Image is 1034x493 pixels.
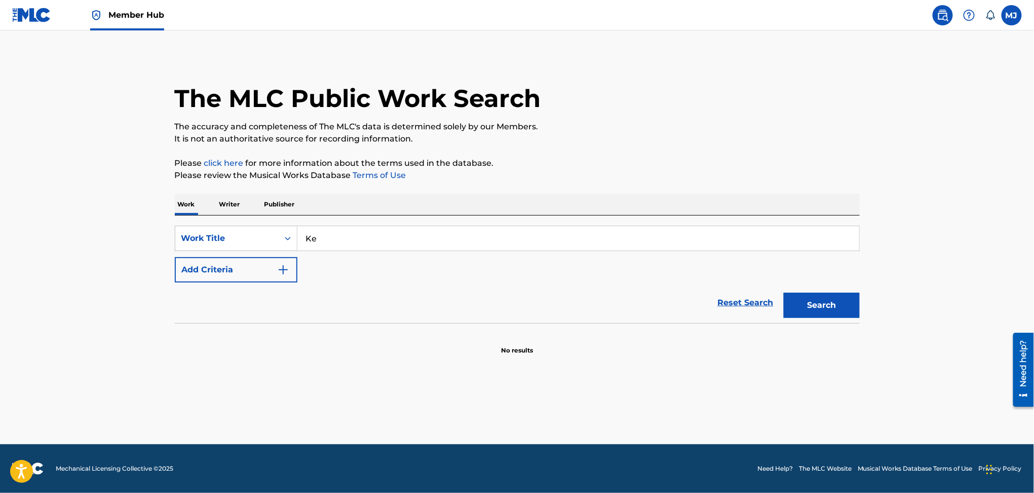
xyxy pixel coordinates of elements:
p: Please for more information about the terms used in the database. [175,157,860,169]
div: Help [959,5,979,25]
h1: The MLC Public Work Search [175,83,541,114]
p: Publisher [261,194,298,215]
p: Writer [216,194,243,215]
img: help [963,9,975,21]
img: search [937,9,949,21]
div: Notifications [985,10,995,20]
div: Drag [986,454,992,485]
div: Work Title [181,232,273,244]
img: Top Rightsholder [90,9,102,21]
a: Public Search [933,5,953,25]
button: Search [784,293,860,318]
a: Terms of Use [351,170,406,180]
iframe: Chat Widget [983,444,1034,493]
button: Add Criteria [175,257,297,283]
div: User Menu [1002,5,1022,25]
img: MLC Logo [12,8,51,22]
a: Musical Works Database Terms of Use [858,464,973,473]
iframe: Resource Center [1006,329,1034,410]
p: The accuracy and completeness of The MLC's data is determined solely by our Members. [175,121,860,133]
p: Please review the Musical Works Database [175,169,860,182]
p: It is not an authoritative source for recording information. [175,133,860,145]
p: Work [175,194,198,215]
a: click here [204,158,244,168]
span: Member Hub [108,9,164,21]
img: 9d2ae6d4665cec9f34b9.svg [277,264,289,276]
a: The MLC Website [799,464,852,473]
img: logo [12,463,44,475]
p: No results [501,334,533,355]
span: Mechanical Licensing Collective © 2025 [56,464,173,473]
a: Privacy Policy [979,464,1022,473]
a: Need Help? [757,464,793,473]
form: Search Form [175,226,860,323]
a: Reset Search [713,292,779,314]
